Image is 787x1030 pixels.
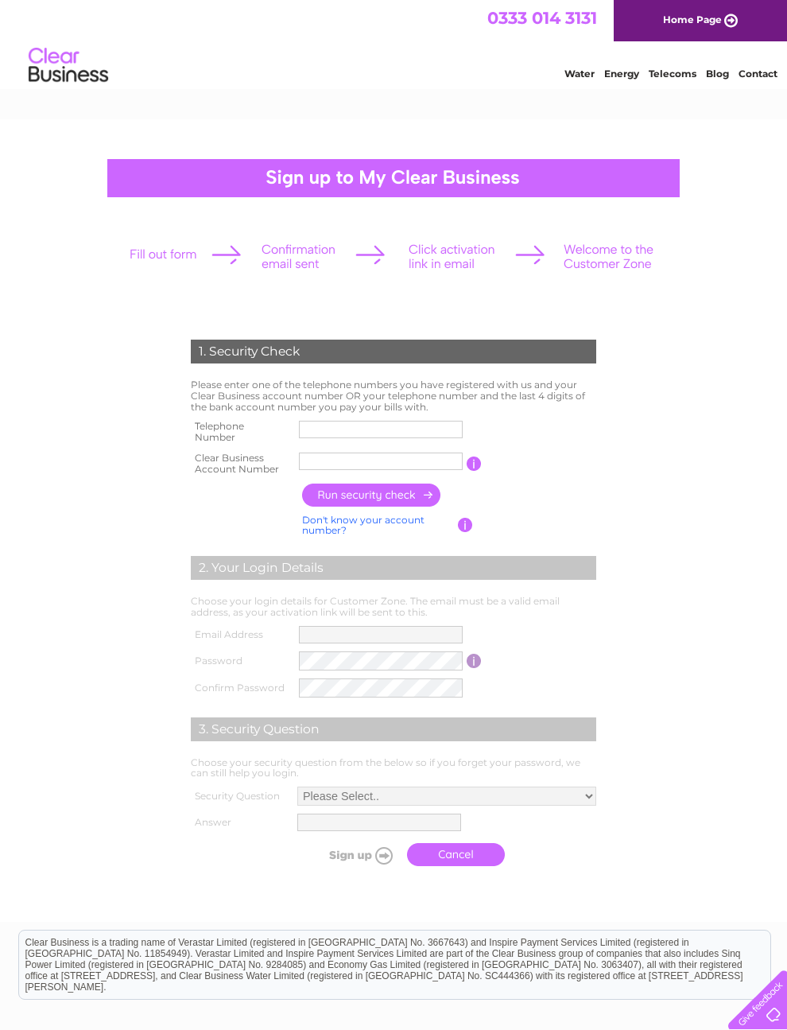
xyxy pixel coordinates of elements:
[187,810,293,835] th: Answer
[187,647,295,674] th: Password
[191,556,596,580] div: 2. Your Login Details
[191,717,596,741] div: 3. Security Question
[487,8,597,28] a: 0333 014 3131
[458,518,473,532] input: Information
[407,843,505,866] a: Cancel
[649,68,696,80] a: Telecoms
[706,68,729,80] a: Blog
[28,41,109,90] img: logo.png
[564,68,595,80] a: Water
[187,375,600,416] td: Please enter one of the telephone numbers you have registered with us and your Clear Business acc...
[467,457,482,471] input: Information
[604,68,639,80] a: Energy
[191,340,596,363] div: 1. Security Check
[187,592,600,622] td: Choose your login details for Customer Zone. The email must be a valid email address, as your act...
[187,416,295,448] th: Telephone Number
[19,9,770,77] div: Clear Business is a trading name of Verastar Limited (registered in [GEOGRAPHIC_DATA] No. 3667643...
[187,753,600,783] td: Choose your security question from the below so if you forget your password, we can still help yo...
[302,514,425,537] a: Don't know your account number?
[301,844,399,866] input: Submit
[467,654,482,668] input: Information
[739,68,777,80] a: Contact
[187,448,295,480] th: Clear Business Account Number
[187,674,295,702] th: Confirm Password
[187,622,295,647] th: Email Address
[187,783,293,810] th: Security Question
